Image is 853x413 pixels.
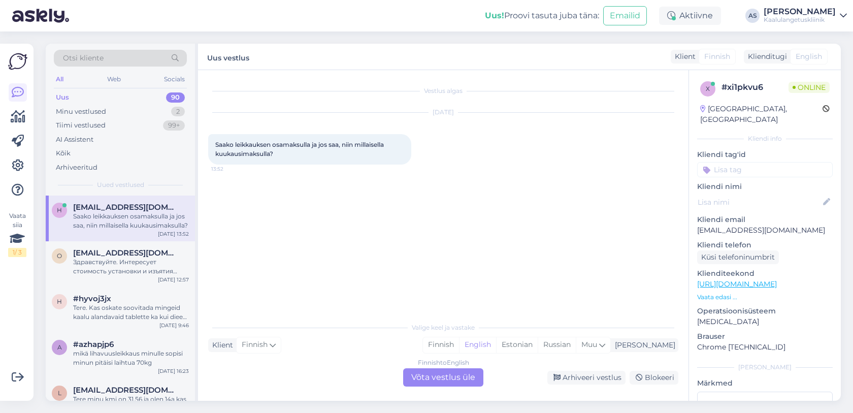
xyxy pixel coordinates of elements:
div: [PERSON_NAME] [764,8,836,16]
span: Uued vestlused [97,180,144,189]
span: x [706,85,710,92]
p: [EMAIL_ADDRESS][DOMAIN_NAME] [697,225,833,236]
span: Otsi kliente [63,53,104,63]
span: lahtparnu@gmail.com [73,386,179,395]
span: h [57,298,62,305]
span: Online [789,82,830,93]
p: [MEDICAL_DATA] [697,316,833,327]
p: Brauser [697,331,833,342]
div: Web [105,73,123,86]
div: Aktiivne [659,7,721,25]
span: Finnish [242,339,268,351]
div: Proovi tasuta juba täna: [485,10,599,22]
p: Kliendi tag'id [697,149,833,160]
div: [DATE] 9:46 [159,322,189,329]
span: 13:52 [211,165,249,173]
input: Lisa tag [697,162,833,177]
div: 99+ [163,120,185,131]
div: Klienditugi [744,51,787,62]
input: Lisa nimi [698,197,821,208]
img: Askly Logo [8,52,27,71]
label: Uus vestlus [207,50,249,63]
div: Võta vestlus üle [403,368,483,387]
div: 90 [166,92,185,103]
div: Saako leikkauksen osamaksulla ja jos saa, niin millaisella kuukausimaksulla? [73,212,189,230]
a: [URL][DOMAIN_NAME] [697,279,777,289]
div: Arhiveeri vestlus [547,371,626,385]
span: #azhapjp6 [73,340,114,349]
div: AS [745,9,760,23]
div: # xi1pkvu6 [721,81,789,93]
span: English [796,51,822,62]
div: [PERSON_NAME] [611,340,675,351]
div: Tiimi vestlused [56,120,106,131]
p: Kliendi telefon [697,240,833,250]
span: oksana300568@mail.ru [73,248,179,258]
div: [DATE] 12:57 [158,276,189,283]
p: Klienditeekond [697,268,833,279]
div: Minu vestlused [56,107,106,117]
button: Emailid [603,6,647,25]
div: Здравствуйте. Интересует стоимость установки и изъятия внутрижелудочного баллона. [73,258,189,276]
b: Uus! [485,11,504,20]
div: Tere. Kas oskate soovitada mingeid kaalu alandavaid tablette ka kui dieeti pean. Või mingit teed ... [73,303,189,322]
div: 2 [171,107,185,117]
div: Klient [671,51,696,62]
div: Russian [538,337,576,353]
div: Blokeeri [630,371,678,385]
div: Tere minu kmi on 31.56 ja olen 14a kas ma saan tulla sleeve opile [73,395,189,413]
div: [DATE] [208,108,678,117]
div: [PERSON_NAME] [697,363,833,372]
div: Klient [208,340,233,351]
span: #hyvoj3jx [73,294,111,303]
a: [PERSON_NAME]Kaalulangetuskliinik [764,8,847,24]
p: Märkmed [697,378,833,389]
div: AI Assistent [56,135,93,145]
div: Kõik [56,148,71,158]
div: Küsi telefoninumbrit [697,250,779,264]
div: English [459,337,496,353]
p: Kliendi email [697,214,833,225]
span: h [57,206,62,214]
p: Chrome [TECHNICAL_ID] [697,342,833,353]
div: [DATE] 13:52 [158,230,189,238]
div: Kliendi info [697,134,833,143]
div: Finnish to English [418,358,469,367]
div: Kaalulangetuskliinik [764,16,836,24]
span: Muu [581,340,597,349]
span: Finnish [704,51,730,62]
div: [DATE] 16:23 [158,367,189,375]
p: Kliendi nimi [697,181,833,192]
span: a [57,343,62,351]
span: heli.rantala91@gmail.com [73,203,179,212]
div: Arhiveeritud [56,163,97,173]
div: Estonian [496,337,538,353]
div: Socials [162,73,187,86]
div: Vaata siia [8,211,26,257]
div: [GEOGRAPHIC_DATA], [GEOGRAPHIC_DATA] [700,104,823,125]
div: Vestlus algas [208,86,678,96]
p: Operatsioonisüsteem [697,306,833,316]
div: Uus [56,92,69,103]
p: Vaata edasi ... [697,293,833,302]
div: mikä lihavuusleikkaus minulle sopisi minun pitäisi laihtua 70kg [73,349,189,367]
div: 1 / 3 [8,248,26,257]
span: o [57,252,62,260]
div: Finnish [423,337,459,353]
span: Saako leikkauksen osamaksulla ja jos saa, niin millaisella kuukausimaksulla? [215,141,385,157]
span: l [58,389,61,397]
div: All [54,73,65,86]
div: Valige keel ja vastake [208,323,678,332]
